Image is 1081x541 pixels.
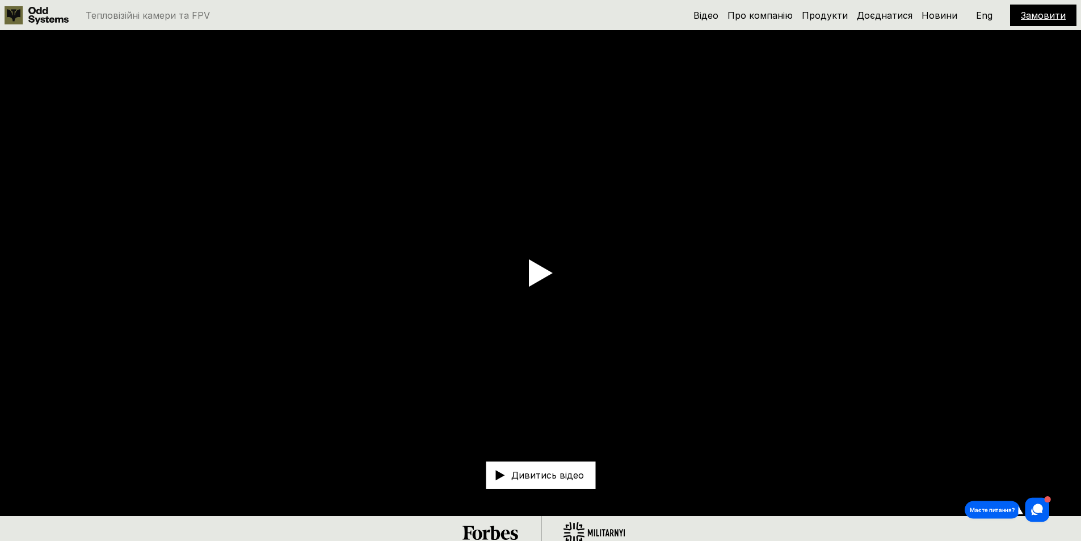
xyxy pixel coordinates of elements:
[86,11,210,20] p: Тепловізійні камери та FPV
[857,10,912,21] a: Доєднатися
[976,11,992,20] p: Eng
[944,490,1070,530] iframe: HelpCrunch
[727,10,793,21] a: Про компанію
[693,10,718,21] a: Відео
[802,10,848,21] a: Продукти
[922,10,957,21] a: Новини
[511,471,584,480] p: Дивитись відео
[1021,10,1066,21] a: Замовити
